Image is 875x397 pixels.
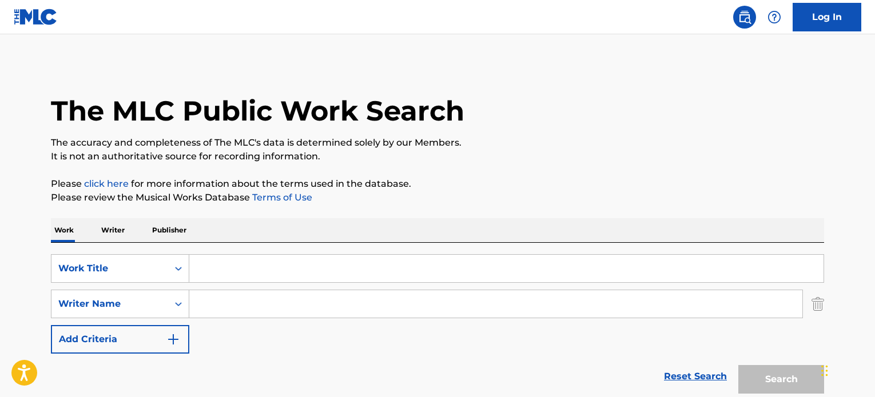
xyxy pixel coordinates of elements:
[793,3,861,31] a: Log In
[166,332,180,346] img: 9d2ae6d4665cec9f34b9.svg
[767,10,781,24] img: help
[98,218,128,242] p: Writer
[738,10,751,24] img: search
[58,262,161,275] div: Work Title
[84,178,129,189] a: click here
[14,9,58,25] img: MLC Logo
[51,150,824,163] p: It is not an authoritative source for recording information.
[818,342,875,397] iframe: Chat Widget
[51,325,189,354] button: Add Criteria
[51,218,77,242] p: Work
[51,136,824,150] p: The accuracy and completeness of The MLC's data is determined solely by our Members.
[149,218,190,242] p: Publisher
[658,364,733,389] a: Reset Search
[51,94,464,128] h1: The MLC Public Work Search
[51,191,824,204] p: Please review the Musical Works Database
[733,6,756,29] a: Public Search
[51,177,824,191] p: Please for more information about the terms used in the database.
[821,354,828,388] div: Drag
[763,6,786,29] div: Help
[250,192,312,203] a: Terms of Use
[58,297,161,311] div: Writer Name
[812,290,824,318] img: Delete Criterion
